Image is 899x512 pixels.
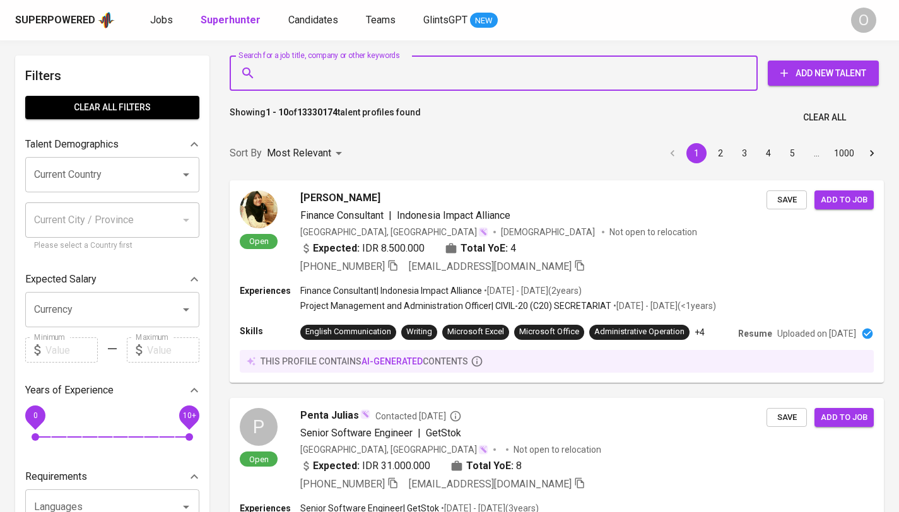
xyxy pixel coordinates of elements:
[244,454,274,465] span: Open
[814,190,874,210] button: Add to job
[510,241,516,256] span: 4
[25,66,199,86] h6: Filters
[806,147,826,160] div: …
[514,443,601,456] p: Not open to relocation
[449,410,462,422] svg: By Batam recruiter
[182,411,196,420] span: 10+
[375,410,462,422] span: Contacted [DATE]
[821,410,867,425] span: Add to job
[25,383,114,398] p: Years of Experience
[25,272,97,287] p: Expected Salary
[409,260,572,272] span: [EMAIL_ADDRESS][DOMAIN_NAME]
[426,427,461,439] span: GetStok
[305,326,391,338] div: English Communication
[798,106,851,129] button: Clear All
[447,326,504,338] div: Microsoft Excel
[611,300,716,312] p: • [DATE] - [DATE] ( <1 years )
[230,146,262,161] p: Sort By
[397,209,510,221] span: Indonesia Impact Alliance
[609,226,697,238] p: Not open to relocation
[710,143,731,163] button: Go to page 2
[240,190,278,228] img: 716b4261acc00b4f9af3174b25483f97.jpg
[98,11,115,30] img: app logo
[782,143,802,163] button: Go to page 5
[288,14,338,26] span: Candidates
[360,409,370,419] img: magic_wand.svg
[300,241,425,256] div: IDR 8.500.000
[25,132,199,157] div: Talent Demographics
[300,209,384,221] span: Finance Consultant
[261,355,468,368] p: this profile contains contents
[482,284,582,297] p: • [DATE] - [DATE] ( 2 years )
[177,166,195,183] button: Open
[313,458,360,474] b: Expected:
[366,13,398,28] a: Teams
[423,13,498,28] a: GlintsGPT NEW
[821,193,867,207] span: Add to job
[240,284,300,297] p: Experiences
[366,14,396,26] span: Teams
[300,284,482,297] p: Finance Consultant | Indonesia Impact Alliance
[240,408,278,446] div: P
[661,143,884,163] nav: pagination navigation
[267,142,346,165] div: Most Relevant
[418,426,421,441] span: |
[470,15,498,27] span: NEW
[297,107,338,117] b: 13330174
[466,458,514,474] b: Total YoE:
[501,226,597,238] span: [DEMOGRAPHIC_DATA]
[478,227,488,237] img: magic_wand.svg
[777,327,856,340] p: Uploaded on [DATE]
[240,325,300,337] p: Skills
[147,337,199,363] input: Value
[150,14,173,26] span: Jobs
[266,107,288,117] b: 1 - 10
[768,61,879,86] button: Add New Talent
[34,240,191,252] p: Please select a Country first
[767,408,807,428] button: Save
[862,143,882,163] button: Go to next page
[25,469,87,484] p: Requirements
[230,180,884,383] a: Open[PERSON_NAME]Finance Consultant|Indonesia Impact Alliance[GEOGRAPHIC_DATA], [GEOGRAPHIC_DATA]...
[15,11,115,30] a: Superpoweredapp logo
[409,478,572,490] span: [EMAIL_ADDRESS][DOMAIN_NAME]
[461,241,508,256] b: Total YoE:
[25,464,199,489] div: Requirements
[25,267,199,292] div: Expected Salary
[423,14,467,26] span: GlintsGPT
[803,110,846,125] span: Clear All
[230,106,421,129] p: Showing of talent profiles found
[288,13,341,28] a: Candidates
[478,445,488,455] img: magic_wand.svg
[300,300,611,312] p: Project Management and Administration Officer | CIVIL-20 (C20) SECRETARIAT
[267,146,331,161] p: Most Relevant
[758,143,779,163] button: Go to page 4
[15,13,95,28] div: Superpowered
[25,137,119,152] p: Talent Demographics
[300,478,385,490] span: [PHONE_NUMBER]
[25,378,199,403] div: Years of Experience
[313,241,360,256] b: Expected:
[389,208,392,223] span: |
[300,408,359,423] span: Penta Julias
[738,327,772,340] p: Resume
[25,96,199,119] button: Clear All filters
[686,143,707,163] button: page 1
[851,8,876,33] div: O
[201,13,263,28] a: Superhunter
[734,143,755,163] button: Go to page 3
[830,143,858,163] button: Go to page 1000
[45,337,98,363] input: Value
[300,443,488,456] div: [GEOGRAPHIC_DATA], [GEOGRAPHIC_DATA]
[814,408,874,428] button: Add to job
[406,326,432,338] div: Writing
[201,14,261,26] b: Superhunter
[773,193,801,207] span: Save
[33,411,37,420] span: 0
[519,326,579,338] div: Microsoft Office
[150,13,175,28] a: Jobs
[300,260,385,272] span: [PHONE_NUMBER]
[300,226,488,238] div: [GEOGRAPHIC_DATA], [GEOGRAPHIC_DATA]
[695,326,705,339] p: +4
[244,236,274,247] span: Open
